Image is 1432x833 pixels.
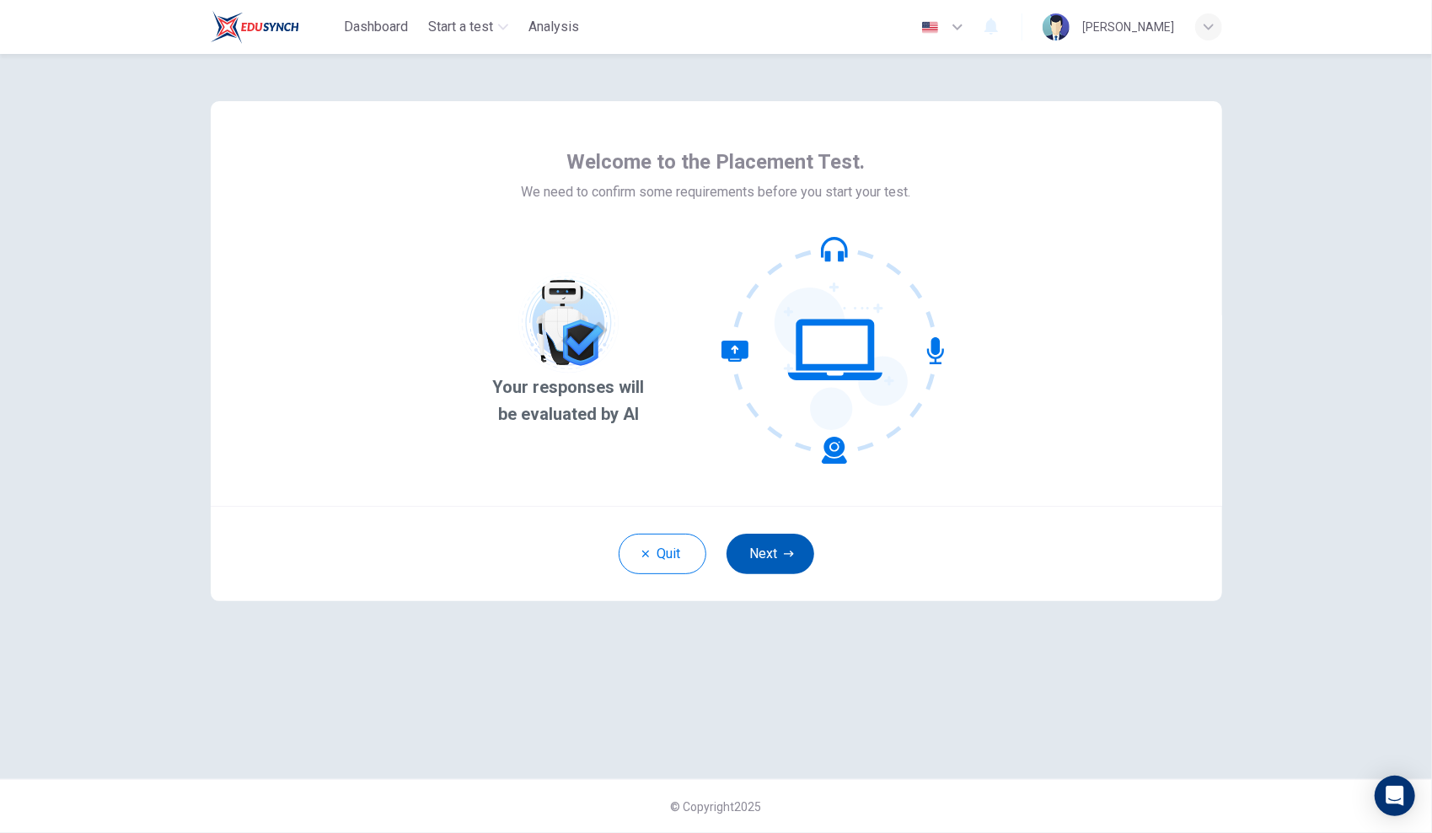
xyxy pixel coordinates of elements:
button: Analysis [522,12,586,42]
div: Open Intercom Messenger [1375,776,1415,816]
img: Rosedale logo [211,10,299,44]
span: Analysis [528,17,579,37]
button: Next [727,534,814,574]
img: AI picture [518,272,619,374]
span: We need to confirm some requirements before you start your test. [522,182,911,202]
button: Start a test [421,12,515,42]
span: Start a test [428,17,493,37]
span: © Copyright 2025 [671,800,762,814]
button: Quit [619,534,706,574]
span: Dashboard [344,17,408,37]
div: [PERSON_NAME] [1083,17,1175,37]
img: Profile picture [1043,13,1070,40]
img: en [920,21,941,34]
span: Welcome to the Placement Test. [567,148,866,175]
button: Dashboard [337,12,415,42]
a: Rosedale logo [211,10,338,44]
span: Your responses will be evaluated by AI [483,374,654,427]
